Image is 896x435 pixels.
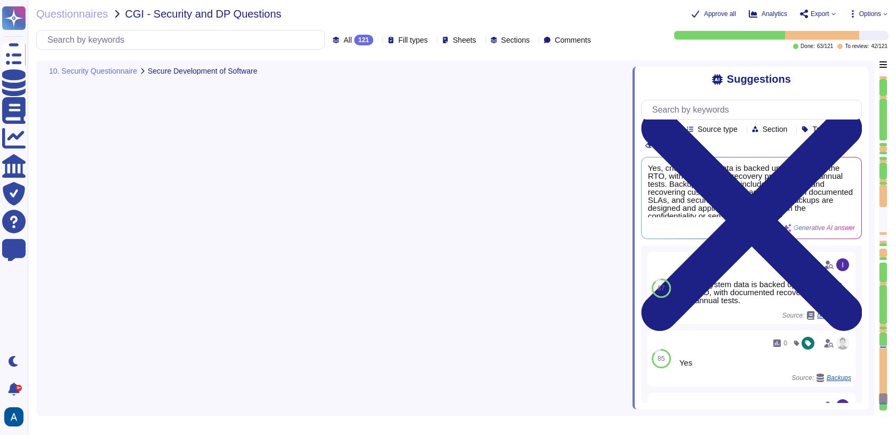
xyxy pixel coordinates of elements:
span: 87 [658,285,665,291]
img: user [836,337,849,350]
span: Analytics [762,11,787,17]
span: Export [811,11,829,17]
input: Search by keywords [647,100,861,119]
img: user [836,258,849,271]
span: Done: [801,44,815,49]
span: Sheets [453,36,476,44]
button: Analytics [749,10,787,18]
span: 63 / 121 [817,44,834,49]
span: To review: [845,44,869,49]
span: 10. Security Questionnaire [49,67,137,75]
span: All [343,36,352,44]
span: 85 [658,355,665,362]
input: Search by keywords [42,30,324,49]
img: user [4,407,23,426]
div: 9+ [15,385,22,391]
span: Secure Development of Software [148,67,257,75]
span: Approve all [704,11,736,17]
span: Comments [555,36,591,44]
span: Backups [827,375,851,381]
span: Sections [501,36,530,44]
span: Fill types [398,36,428,44]
img: user [836,399,849,412]
span: Options [859,11,881,17]
span: 42 / 121 [871,44,887,49]
span: Source: [792,374,851,382]
div: 121 [354,35,373,45]
span: CGI - Security and DP Questions [125,9,282,19]
button: Approve all [691,10,736,18]
span: Questionnaires [36,9,108,19]
button: user [2,405,31,429]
